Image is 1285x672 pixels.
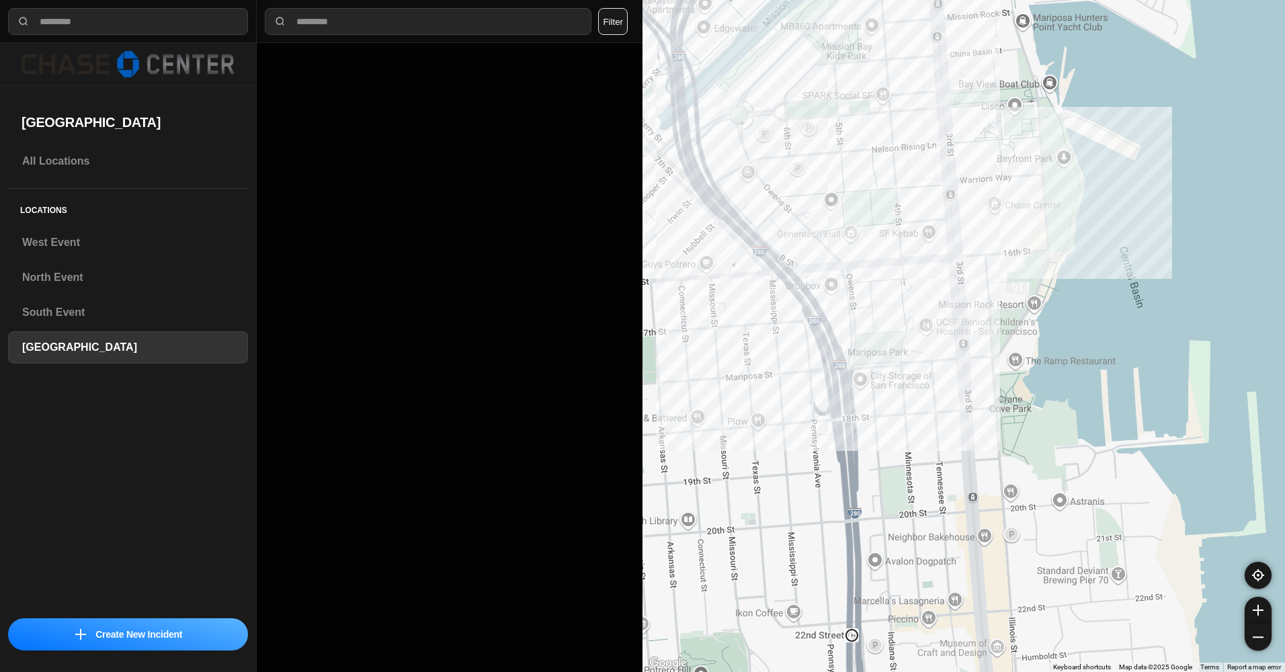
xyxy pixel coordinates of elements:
h3: West Event [22,235,234,251]
img: zoom-in [1253,605,1263,616]
img: icon [75,629,86,640]
img: logo [22,51,235,77]
img: Google [646,655,690,672]
h3: North Event [22,269,234,286]
button: recenter [1245,562,1272,589]
h3: [GEOGRAPHIC_DATA] [22,339,234,355]
a: Terms (opens in new tab) [1200,663,1219,671]
button: iconCreate New Incident [8,618,248,650]
a: West Event [8,226,248,259]
a: Report a map error [1227,663,1281,671]
button: Keyboard shortcuts [1053,663,1111,672]
p: Create New Incident [95,628,182,641]
button: zoom-in [1245,597,1272,624]
span: Map data ©2025 Google [1119,663,1192,671]
img: search [274,15,287,28]
a: All Locations [8,145,248,177]
a: South Event [8,296,248,329]
h3: All Locations [22,153,234,169]
a: [GEOGRAPHIC_DATA] [8,331,248,364]
h2: [GEOGRAPHIC_DATA] [22,113,235,132]
button: zoom-out [1245,624,1272,650]
h3: South Event [22,304,234,321]
img: search [17,15,30,28]
img: zoom-out [1253,632,1263,642]
a: North Event [8,261,248,294]
img: recenter [1252,569,1264,581]
a: Open this area in Google Maps (opens a new window) [646,655,690,672]
button: Filter [598,8,628,35]
h5: Locations [8,189,248,226]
